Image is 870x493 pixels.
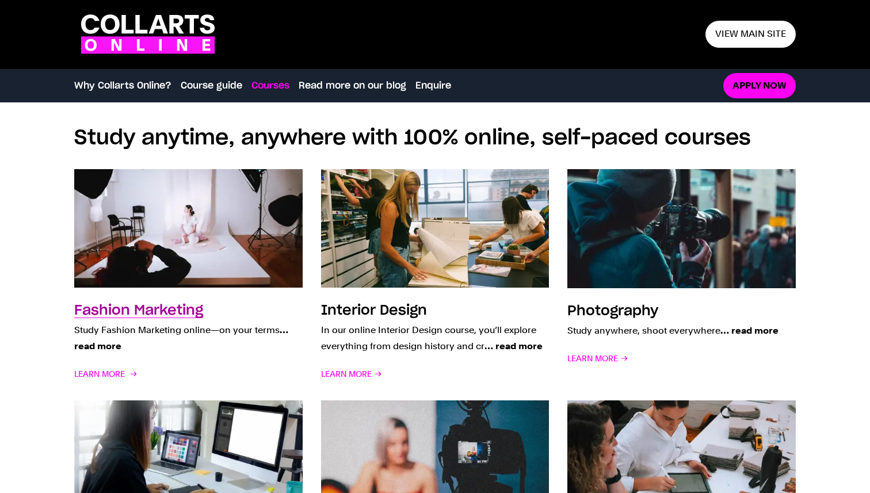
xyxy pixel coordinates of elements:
a: Photography Study anywhere, shoot everywhere… read more Learn More [567,169,796,382]
span: Learn More [321,366,382,382]
a: Fashion Marketing Study Fashion Marketing online—on your terms… read more Learn More [74,169,303,382]
h3: Fashion Marketing [74,304,203,318]
a: Read more on our blog [299,79,406,93]
span: … read more [720,325,779,336]
a: Enquire [415,79,451,93]
a: Courses [251,79,289,93]
a: Interior Design In our online Interior Design course, you’ll explore everything from design histo... [321,169,550,382]
h3: Photography [567,304,658,318]
a: Apply now [723,73,796,99]
p: In our online Interior Design course, you’ll explore everything from design history and cr [321,322,550,354]
p: Study anywhere, shoot everywhere [567,323,779,339]
h2: Study anytime, anywhere with 100% online, self-paced courses [74,125,796,151]
span: … read more [484,341,543,351]
a: View main site [705,21,796,48]
a: Course guide [181,79,242,93]
h3: Interior Design [321,304,427,318]
span: Learn More [567,350,628,366]
span: Learn More [74,366,135,382]
p: Study Fashion Marketing online—on your terms [74,322,303,354]
a: Why Collarts Online? [74,79,171,93]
